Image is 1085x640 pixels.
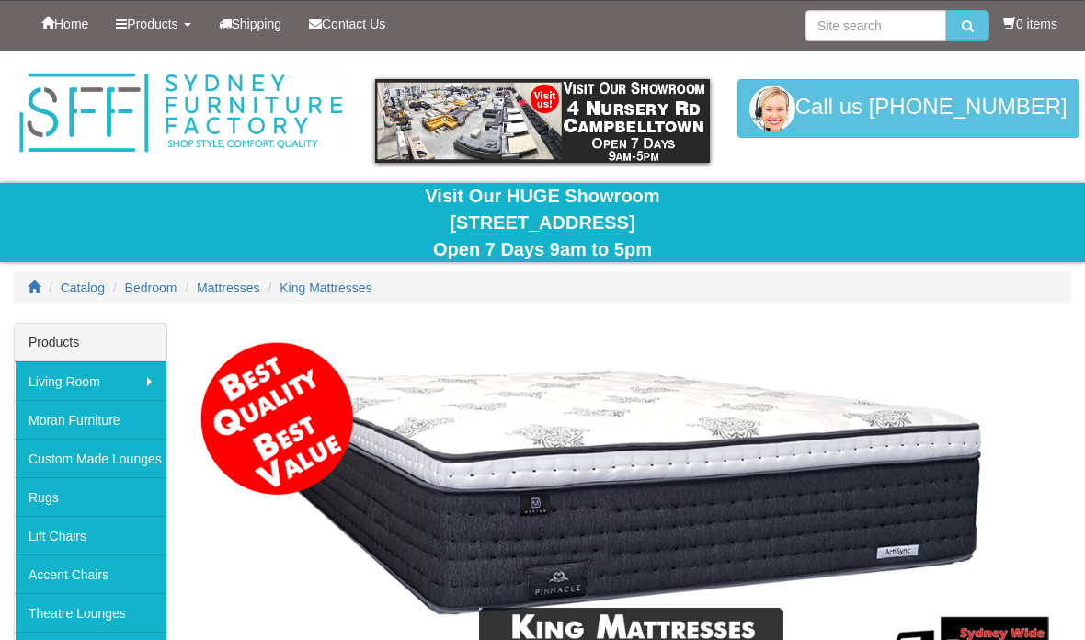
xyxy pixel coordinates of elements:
[15,477,166,516] a: Rugs
[205,1,296,47] a: Shipping
[15,593,166,632] a: Theatre Lounges
[61,280,105,295] a: Catalog
[197,280,259,295] a: Mattresses
[15,439,166,477] a: Custom Made Lounges
[15,324,166,361] div: Products
[322,17,385,31] span: Contact Us
[102,1,204,47] a: Products
[15,554,166,593] a: Accent Chairs
[14,183,1071,262] div: Visit Our HUGE Showroom [STREET_ADDRESS] Open 7 Days 9am to 5pm
[14,70,348,156] img: Sydney Furniture Factory
[805,10,946,41] input: Site search
[125,280,177,295] a: Bedroom
[232,17,282,31] span: Shipping
[15,516,166,554] a: Lift Chairs
[375,79,709,163] img: showroom.gif
[295,1,399,47] a: Contact Us
[15,400,166,439] a: Moran Furniture
[280,280,371,295] a: King Mattresses
[127,17,177,31] span: Products
[54,17,88,31] span: Home
[28,1,102,47] a: Home
[1003,15,1057,33] li: 0 items
[15,361,166,400] a: Living Room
